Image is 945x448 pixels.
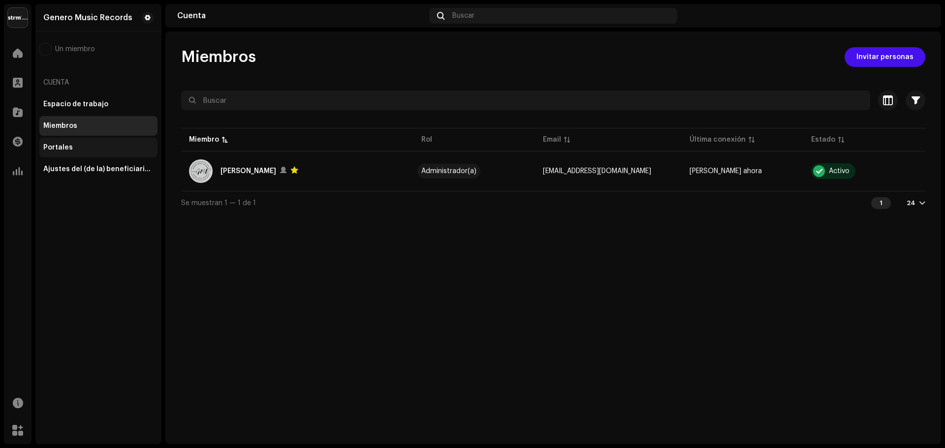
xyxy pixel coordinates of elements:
[856,47,913,67] span: Invitar personas
[8,8,28,28] img: 408b884b-546b-4518-8448-1008f9c76b02
[43,144,73,151] div: Portales
[39,138,157,157] re-m-nav-item: Portales
[829,168,850,175] div: Activo
[43,14,132,22] div: Genero Music Records
[421,168,528,175] span: Administrador(a)
[39,43,51,55] img: bebfc563-12bd-4655-be4e-0e14ffb60e3d
[189,135,219,145] div: Miembro
[43,165,154,173] div: Ajustes del (de la) beneficiario(a)
[690,135,746,145] div: Última conexión
[421,168,476,175] div: Administrador(a)
[43,100,108,108] div: Espacio de trabajo
[543,135,561,145] div: Email
[845,47,925,67] button: Invitar personas
[690,168,762,175] span: Justo ahora
[43,122,77,130] div: Miembros
[39,159,157,179] re-m-nav-item: Ajustes del (de la) beneficiario(a)
[189,159,213,183] img: bebfc563-12bd-4655-be4e-0e14ffb60e3d
[907,199,915,207] div: 24
[39,116,157,136] re-m-nav-item: Miembros
[871,197,891,209] div: 1
[39,94,157,114] re-m-nav-item: Espacio de trabajo
[181,47,256,67] span: Miembros
[55,45,95,53] span: Un miembro
[39,71,157,94] re-a-nav-header: Cuenta
[177,12,425,20] div: Cuenta
[811,135,835,145] div: Estado
[220,165,276,177] div: Hector Palacios
[543,168,651,175] span: apmusicbussines@gmail.com
[913,8,929,24] img: bebfc563-12bd-4655-be4e-0e14ffb60e3d
[181,90,870,110] input: Buscar
[452,12,474,20] span: Buscar
[181,200,256,207] span: Se muestran 1 — 1 de 1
